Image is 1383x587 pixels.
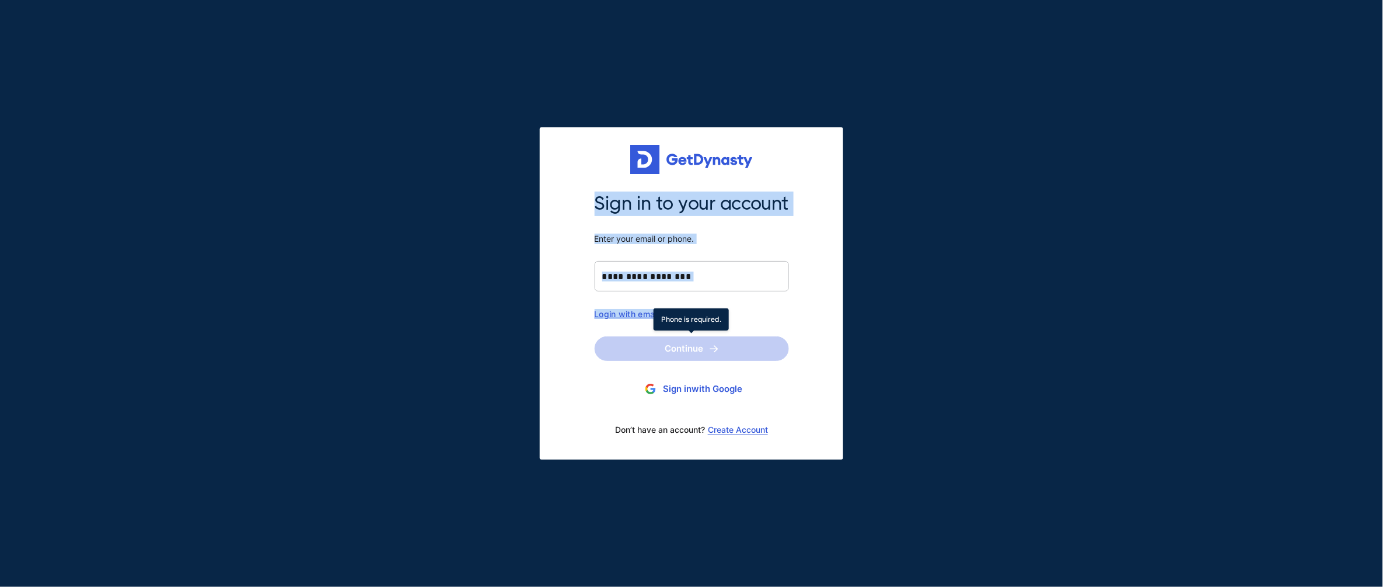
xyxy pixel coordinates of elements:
span: Sign in to your account [595,192,789,216]
button: Sign inwith Google [595,378,789,400]
div: Login with email [595,309,789,319]
a: Create Account [708,425,768,435]
div: Don’t have an account? [595,418,789,442]
img: Get started for free with Dynasty Trust Company [630,145,753,174]
span: Enter your email or phone. [595,234,789,244]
